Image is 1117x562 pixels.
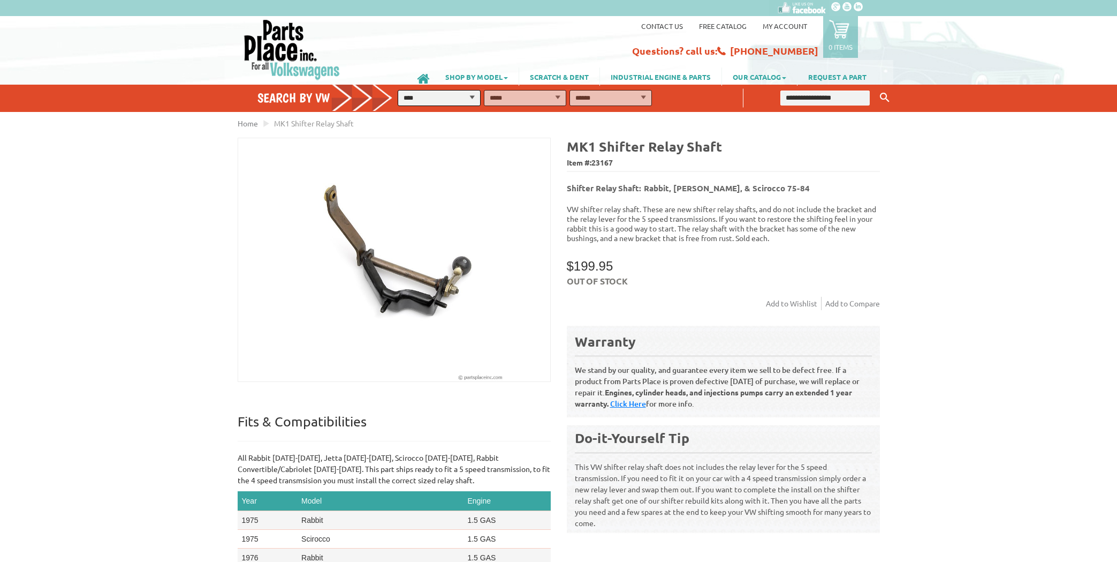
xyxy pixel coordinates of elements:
p: This VW shifter relay shaft does not includes the relay lever for the 5 speed transmission. If yo... [575,452,872,529]
span: Item #: [567,155,880,171]
a: Home [238,118,258,128]
img: MK1 Shifter Relay Shaft [238,138,550,381]
span: MK1 Shifter Relay Shaft [274,118,354,128]
b: Shifter Relay Shaft: Rabbit, [PERSON_NAME], & Scirocco 75-84 [567,183,810,193]
td: 1975 [238,530,298,549]
td: 1.5 GAS [463,511,550,530]
td: Scirocco [297,530,463,549]
span: Out of stock [567,275,628,287]
a: Free Catalog [699,21,747,31]
span: $199.95 [567,259,613,273]
span: 23167 [591,158,613,167]
b: Engines, cylinder heads, and injections pumps carry an extended 1 year warranty. [575,387,852,408]
td: 1975 [238,511,298,530]
img: Parts Place Inc! [243,19,341,80]
a: SHOP BY MODEL [435,68,519,86]
a: REQUEST A PART [797,68,877,86]
a: INDUSTRIAL ENGINE & PARTS [600,68,721,86]
a: Contact us [641,21,683,31]
div: Warranty [575,333,872,350]
p: VW shifter relay shaft. These are new shifter relay shafts, and do not include the bracket and th... [567,204,880,243]
td: 1.5 GAS [463,530,550,549]
button: Keyword Search [877,89,893,107]
a: 0 items [823,16,858,58]
p: 0 items [829,42,853,51]
p: We stand by our quality, and guarantee every item we sell to be defect free. If a product from Pa... [575,356,872,409]
a: Click Here [610,399,646,409]
a: Add to Compare [825,297,880,310]
a: SCRATCH & DENT [519,68,599,86]
td: Rabbit [297,511,463,530]
h4: Search by VW [257,90,404,106]
a: Add to Wishlist [766,297,822,310]
a: My Account [763,21,807,31]
b: MK1 Shifter Relay Shaft [567,138,722,155]
b: Do-it-Yourself Tip [575,429,689,446]
a: OUR CATALOG [722,68,797,86]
